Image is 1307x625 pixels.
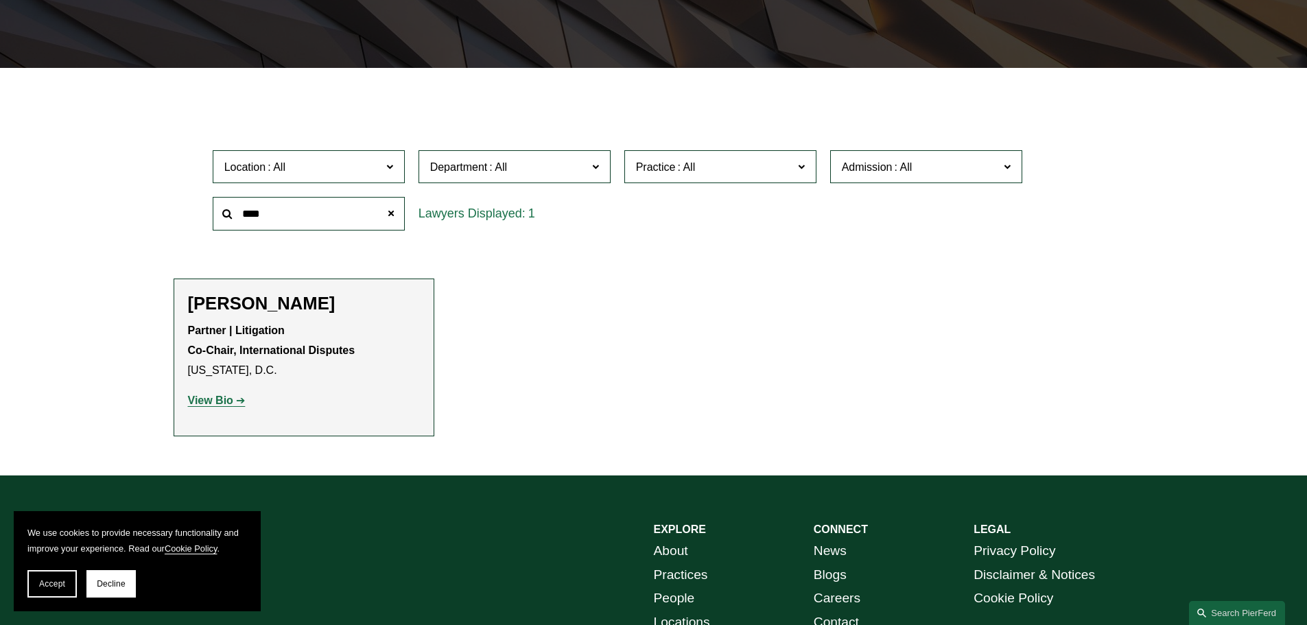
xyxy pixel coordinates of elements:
span: Admission [842,161,893,173]
span: Location [224,161,266,173]
a: Careers [814,587,860,611]
section: Cookie banner [14,511,261,611]
a: News [814,539,847,563]
strong: View Bio [188,394,233,406]
button: Decline [86,570,136,598]
a: Disclaimer & Notices [974,563,1095,587]
button: Accept [27,570,77,598]
span: Practice [636,161,676,173]
a: Cookie Policy [974,587,1053,611]
strong: CONNECT [814,523,868,535]
strong: LEGAL [974,523,1011,535]
span: Department [430,161,488,173]
span: Decline [97,579,126,589]
strong: Partner | Litigation Co-Chair, International Disputes [188,325,355,356]
h2: [PERSON_NAME] [188,293,420,314]
a: Practices [654,563,708,587]
a: Cookie Policy [165,543,217,554]
span: Accept [39,579,65,589]
a: Search this site [1189,601,1285,625]
p: We use cookies to provide necessary functionality and improve your experience. Read our . [27,525,247,556]
strong: EXPLORE [654,523,706,535]
a: Blogs [814,563,847,587]
a: About [654,539,688,563]
a: View Bio [188,394,246,406]
a: People [654,587,695,611]
p: [US_STATE], D.C. [188,321,420,380]
span: 1 [528,207,535,220]
a: Privacy Policy [974,539,1055,563]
